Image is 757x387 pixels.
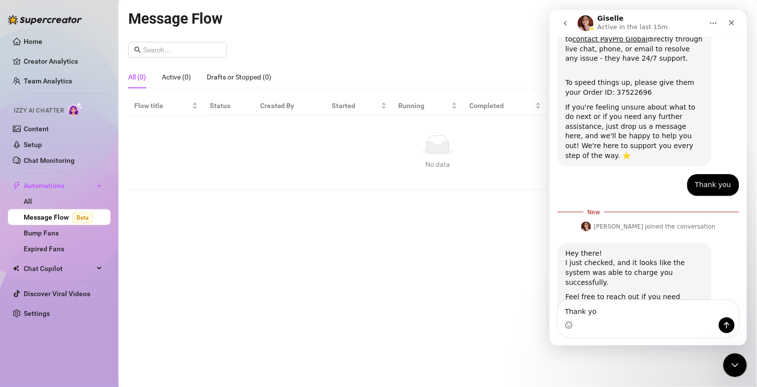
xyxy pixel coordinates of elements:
a: Settings [24,310,50,317]
span: Beta [73,212,93,223]
a: Discover Viral Videos [24,290,90,298]
img: Chat Copilot [13,265,19,272]
th: Status [204,96,254,116]
a: Content [24,125,49,133]
a: Home [24,38,42,45]
div: All (0) [128,72,146,82]
span: Automations [24,178,94,193]
th: Goal [547,96,601,116]
a: Bump Fans [24,229,59,237]
img: AI Chatter [68,102,83,116]
iframe: Intercom live chat [550,10,747,346]
span: search [134,46,141,53]
a: Team Analytics [24,77,72,85]
a: Message FlowBeta [24,213,97,221]
span: Chat Copilot [24,261,94,276]
th: Flow title [128,96,204,116]
span: Izzy AI Chatter [14,106,64,116]
div: No data [138,159,737,170]
th: Running [393,96,464,116]
th: Completed [463,96,547,116]
a: Expired Fans [24,245,64,253]
span: Running [399,100,450,111]
iframe: Intercom live chat [723,353,747,377]
span: thunderbolt [13,182,21,190]
div: Drafts or Stopped (0) [207,72,271,82]
a: Creator Analytics [24,53,103,69]
th: Started [326,96,393,116]
span: Completed [469,100,533,111]
span: Flow title [134,100,190,111]
div: Active (0) [162,72,191,82]
a: All [24,197,32,205]
img: logo-BBDzfeDw.svg [8,15,82,25]
a: Setup [24,141,42,149]
input: Search... [143,44,221,55]
span: Started [332,100,379,111]
article: Message Flow [128,7,223,30]
a: Chat Monitoring [24,156,75,164]
th: Created By [254,96,326,116]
